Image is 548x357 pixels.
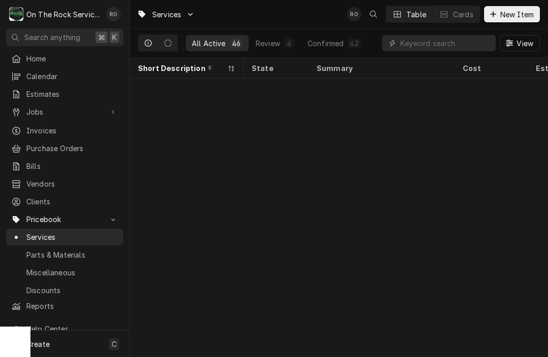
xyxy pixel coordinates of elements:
[9,7,23,21] div: On The Rock Services's Avatar
[6,86,123,102] a: Estimates
[9,7,23,21] div: O
[500,35,540,51] button: View
[26,340,50,348] span: Create
[26,125,118,136] span: Invoices
[26,9,101,20] div: On The Rock Services
[26,301,118,311] span: Reports
[107,7,121,21] div: RO
[286,38,292,49] div: 4
[6,158,123,174] a: Bills
[6,211,123,228] a: Go to Pricebook
[26,324,117,334] span: Help Center
[347,7,361,21] div: RO
[112,32,117,43] span: K
[107,7,121,21] div: Rich Ortega's Avatar
[6,103,123,120] a: Go to Jobs
[26,232,118,242] span: Services
[6,193,123,210] a: Clients
[453,9,473,20] div: Cards
[26,214,103,225] span: Pricebook
[192,38,226,49] div: All Active
[515,38,535,49] span: View
[26,106,103,117] span: Jobs
[26,196,118,207] span: Clients
[463,63,518,74] div: Cost
[26,178,118,189] span: Vendors
[484,6,540,22] button: New Item
[6,50,123,67] a: Home
[256,38,280,49] div: Review
[6,264,123,281] a: Miscellaneous
[26,53,118,64] span: Home
[138,63,225,74] div: Short Description
[6,68,123,85] a: Calendar
[317,63,447,74] div: Summary
[6,246,123,263] a: Parts & Materials
[26,161,118,171] span: Bills
[112,339,117,349] span: C
[26,143,118,154] span: Purchase Orders
[26,71,118,82] span: Calendar
[365,6,382,22] button: Open search
[307,38,344,49] div: Confirmed
[350,38,358,49] div: 42
[26,285,118,296] span: Discounts
[6,298,123,314] a: Reports
[133,6,198,23] a: Go to Services
[252,63,298,74] div: State
[24,32,80,43] span: Search anything
[26,249,118,260] span: Parts & Materials
[6,28,123,46] button: Search anything⌘K
[6,175,123,192] a: Vendors
[26,267,118,278] span: Miscellaneous
[26,89,118,99] span: Estimates
[152,9,181,20] span: Services
[6,282,123,299] a: Discounts
[6,229,123,245] a: Services
[232,38,241,49] div: 46
[6,140,123,157] a: Purchase Orders
[347,7,361,21] div: Rich Ortega's Avatar
[498,9,536,20] span: New Item
[6,122,123,139] a: Invoices
[406,9,426,20] div: Table
[400,35,491,51] input: Keyword search
[98,32,105,43] span: ⌘
[6,320,123,337] a: Go to Help Center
